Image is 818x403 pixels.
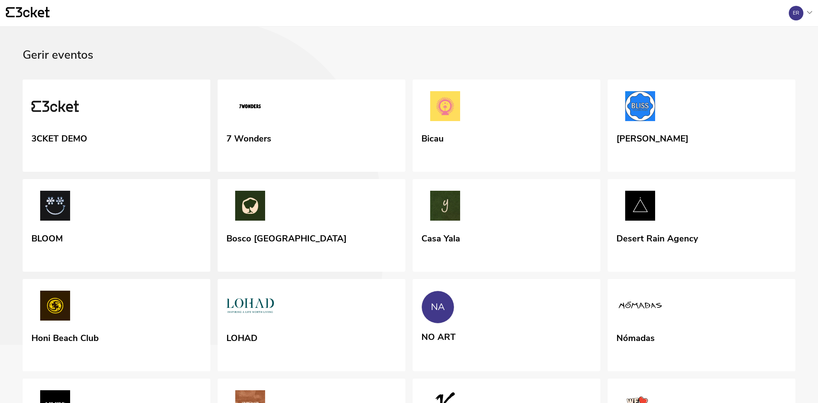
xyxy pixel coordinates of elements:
div: LOHAD [226,330,257,344]
div: NO ART [421,329,456,342]
div: 3CKET DEMO [31,131,87,144]
img: Casa Yala [421,191,469,224]
a: Bosco Porto Bosco [GEOGRAPHIC_DATA] [218,179,405,272]
img: Nómadas [616,291,664,323]
a: Nómadas Nómadas [608,279,795,372]
img: BLISS Vilamoura [616,91,664,124]
a: BLISS Vilamoura [PERSON_NAME] [608,80,795,172]
a: Bicau Bicau [413,80,600,172]
a: Desert Rain Agency Desert Rain Agency [608,179,795,272]
img: Honi Beach Club [31,291,79,323]
div: Bicau [421,131,444,144]
a: Honi Beach Club Honi Beach Club [23,279,210,372]
img: 7 Wonders [226,91,274,124]
div: Casa Yala [421,231,460,244]
img: Bosco Porto [226,191,274,224]
a: NA NO ART [413,279,600,370]
img: BLOOM [31,191,79,224]
img: Bicau [421,91,469,124]
div: Honi Beach Club [31,330,99,344]
div: Desert Rain Agency [616,231,698,244]
div: Gerir eventos [23,49,795,80]
div: 7 Wonders [226,131,271,144]
div: [PERSON_NAME] [616,131,688,144]
a: {' '} [6,7,50,19]
a: 3CKET DEMO 3CKET DEMO [23,80,210,172]
img: LOHAD [226,291,274,323]
a: LOHAD LOHAD [218,279,405,372]
div: Nómadas [616,330,655,344]
a: BLOOM BLOOM [23,179,210,272]
div: BLOOM [31,231,63,244]
div: NA [431,302,445,313]
a: Casa Yala Casa Yala [413,179,600,272]
img: 3CKET DEMO [31,91,79,124]
div: ER [793,10,799,16]
div: Bosco [GEOGRAPHIC_DATA] [226,231,347,244]
g: {' '} [6,7,15,18]
img: Desert Rain Agency [616,191,664,224]
a: 7 Wonders 7 Wonders [218,80,405,172]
